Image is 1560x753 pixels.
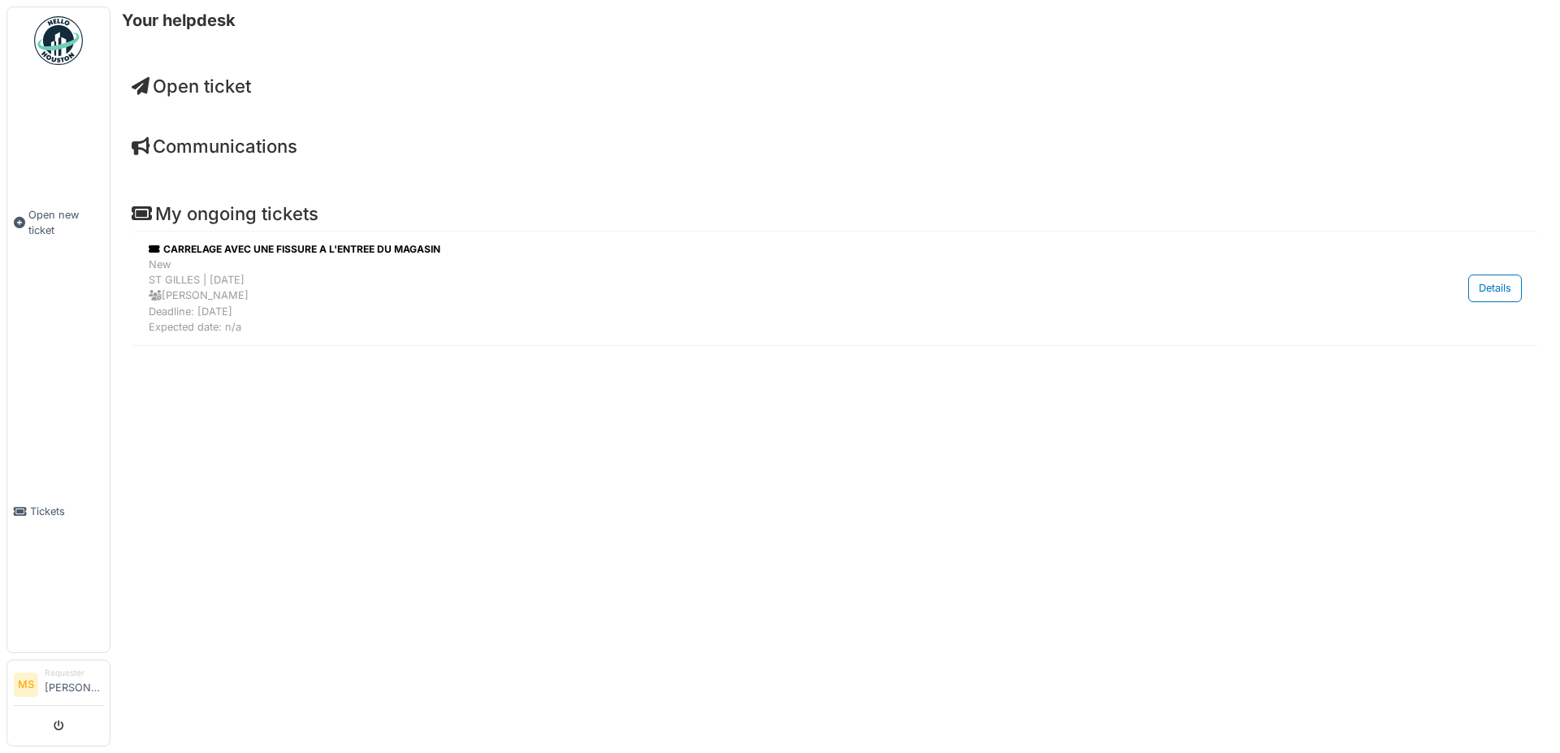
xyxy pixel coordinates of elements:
[14,667,103,706] a: MS Requester[PERSON_NAME]
[45,667,103,702] li: [PERSON_NAME]
[132,76,251,97] a: Open ticket
[145,238,1526,339] a: CARRELAGE AVEC UNE FISSURE A L'ENTREE DU MAGASIN NewST GILLES | [DATE] [PERSON_NAME]Deadline: [DA...
[132,136,1539,157] h4: Communications
[34,16,83,65] img: Badge_color-CXgf-gQk.svg
[7,74,110,371] a: Open new ticket
[45,667,103,679] div: Requester
[149,257,1322,335] div: New ST GILLES | [DATE] [PERSON_NAME] Deadline: [DATE] Expected date: n/a
[132,203,1539,224] h4: My ongoing tickets
[14,673,38,697] li: MS
[7,371,110,653] a: Tickets
[149,242,1322,257] div: CARRELAGE AVEC UNE FISSURE A L'ENTREE DU MAGASIN
[30,504,103,519] span: Tickets
[28,207,103,238] span: Open new ticket
[122,11,236,30] h6: Your helpdesk
[1468,275,1522,301] div: Details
